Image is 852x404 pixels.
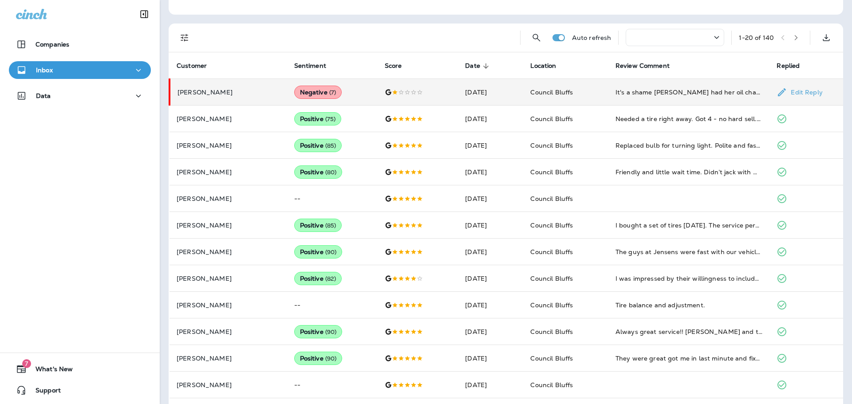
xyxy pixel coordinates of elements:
td: [DATE] [458,132,523,159]
button: Filters [176,29,193,47]
span: ( 85 ) [325,222,336,229]
span: ( 75 ) [325,115,336,123]
p: [PERSON_NAME] [177,142,280,149]
span: Replied [777,62,811,70]
span: Sentiment [294,62,326,70]
td: [DATE] [458,79,523,106]
p: [PERSON_NAME] [177,328,280,335]
div: Friendly and little wait time. Didn’t jack with my seat and it stayed clean. [615,168,763,177]
td: [DATE] [458,212,523,239]
span: Date [465,62,480,70]
div: Negative [294,86,342,99]
td: [DATE] [458,292,523,318]
td: [DATE] [458,159,523,185]
div: I bought a set of tires today. The service person was a nice guy and the service was quick and re... [615,221,763,230]
span: What's New [27,365,73,376]
div: Positive [294,272,342,285]
td: -- [287,185,378,212]
div: Always great service!! Garrett and team are the best!! [615,327,763,336]
p: [PERSON_NAME] [177,89,280,96]
span: Council Bluffs [530,248,573,256]
div: Positive [294,219,342,232]
span: Council Bluffs [530,301,573,309]
p: Edit Reply [787,89,822,96]
span: Location [530,62,556,70]
p: Auto refresh [572,34,611,41]
span: Location [530,62,568,70]
p: Inbox [36,67,53,74]
div: It's a shame Jen had her oil changed n were suppose to rotate tires that she had boughten from Je... [615,88,763,97]
button: Companies [9,35,151,53]
p: Data [36,92,51,99]
span: Score [385,62,402,70]
p: Companies [35,41,69,48]
div: I was impressed by their willingness to include me in the repair. These employees worked quick as... [615,274,763,283]
p: [PERSON_NAME] [177,248,280,255]
span: Council Bluffs [530,221,573,229]
div: 1 - 20 of 140 [739,34,774,41]
div: Positive [294,165,343,179]
p: [PERSON_NAME] [177,195,280,202]
p: [PERSON_NAME] [177,355,280,362]
span: Score [385,62,414,70]
p: [PERSON_NAME] [177,275,280,282]
span: Support [27,387,61,397]
div: Positive [294,245,343,259]
div: Positive [294,112,342,126]
span: Council Bluffs [530,115,573,123]
td: -- [287,372,378,398]
span: Review Comment [615,62,670,70]
span: Review Comment [615,62,681,70]
span: Council Bluffs [530,328,573,336]
span: ( 90 ) [325,248,337,256]
span: Customer [177,62,207,70]
span: Council Bluffs [530,354,573,362]
span: Council Bluffs [530,275,573,282]
span: ( 82 ) [325,275,336,282]
div: Tire balance and adjustment. [615,301,763,310]
span: Council Bluffs [530,88,573,96]
p: [PERSON_NAME] [177,222,280,229]
p: [PERSON_NAME] [177,169,280,176]
p: [PERSON_NAME] [177,115,280,122]
div: Positive [294,352,343,365]
div: Replaced bulb for turning light. Polite and fast service. [615,141,763,150]
span: Replied [777,62,800,70]
div: They were great got me in last minute and fixed my tired that had a nail in and also check my oth... [615,354,763,363]
td: [DATE] [458,372,523,398]
button: Export as CSV [817,29,835,47]
td: [DATE] [458,239,523,265]
span: Sentiment [294,62,338,70]
span: Council Bluffs [530,195,573,203]
div: Positive [294,325,343,338]
span: Customer [177,62,218,70]
div: Positive [294,139,342,152]
span: ( 90 ) [325,355,337,362]
span: ( 85 ) [325,142,336,149]
span: Council Bluffs [530,168,573,176]
button: Data [9,87,151,105]
button: Support [9,381,151,399]
span: Council Bluffs [530,381,573,389]
div: The guys at Jensens were fast with our vehicle and fixed it at a fair price! Very nice people to ... [615,247,763,256]
td: [DATE] [458,265,523,292]
span: Council Bluffs [530,141,573,149]
button: Collapse Sidebar [132,5,157,23]
button: Search Reviews [528,29,545,47]
span: Date [465,62,492,70]
span: ( 7 ) [329,89,336,96]
td: [DATE] [458,318,523,345]
p: [PERSON_NAME] [177,302,280,309]
button: Inbox [9,61,151,79]
td: [DATE] [458,345,523,372]
span: 7 [22,359,31,368]
td: [DATE] [458,106,523,132]
td: -- [287,292,378,318]
span: ( 90 ) [325,328,337,336]
span: ( 80 ) [325,169,337,176]
td: [DATE] [458,185,523,212]
div: Needed a tire right away. Got 4 - no hard sell. Hot tires and an oil change, also needed. [615,114,763,123]
p: [PERSON_NAME] [177,381,280,388]
button: 7What's New [9,360,151,378]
